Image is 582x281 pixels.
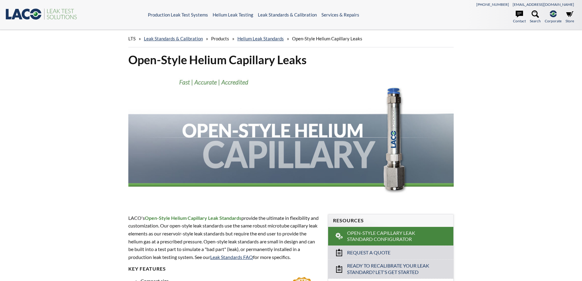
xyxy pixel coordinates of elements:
a: Leak Standards & Calibration [258,12,317,17]
a: Services & Repairs [321,12,359,17]
span: Corporate [545,18,562,24]
span: Open-Style Capillary Leak Standard Configurator [347,230,435,243]
span: LACO's [128,215,145,221]
p: provide the ultimate in flexibility and customization. Our open-style leak standards use the same... [128,214,321,261]
a: Leak Standards FAQ [210,254,253,260]
span: Products [211,36,229,41]
a: [EMAIL_ADDRESS][DOMAIN_NAME] [513,2,574,7]
a: Helium Leak Standards [237,36,284,41]
strong: Open-Style Helium Capillary Leak Standards [145,215,241,221]
h4: Resources [333,217,448,224]
a: Open-Style Capillary Leak Standard Configurator [328,227,453,246]
span: Open-Style Helium Capillary Leaks [292,36,362,41]
a: Request a Quote [328,246,453,259]
h1: Open-Style Helium Capillary Leaks [128,52,454,67]
span: Ready to Recalibrate Your Leak Standard? Let's Get Started [347,263,435,275]
a: Contact [513,10,526,24]
img: Open-Style Helium Capillary header [128,72,454,202]
a: Store [566,10,574,24]
div: » » » » [128,30,454,47]
a: [PHONE_NUMBER] [476,2,509,7]
a: Ready to Recalibrate Your Leak Standard? Let's Get Started [328,259,453,279]
a: Search [530,10,541,24]
a: Helium Leak Testing [213,12,253,17]
span: Request a Quote [347,250,390,256]
a: Leak Standards & Calibration [144,36,203,41]
span: LTS [128,36,136,41]
h4: Key FEATURES [128,266,321,272]
a: Production Leak Test Systems [148,12,208,17]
